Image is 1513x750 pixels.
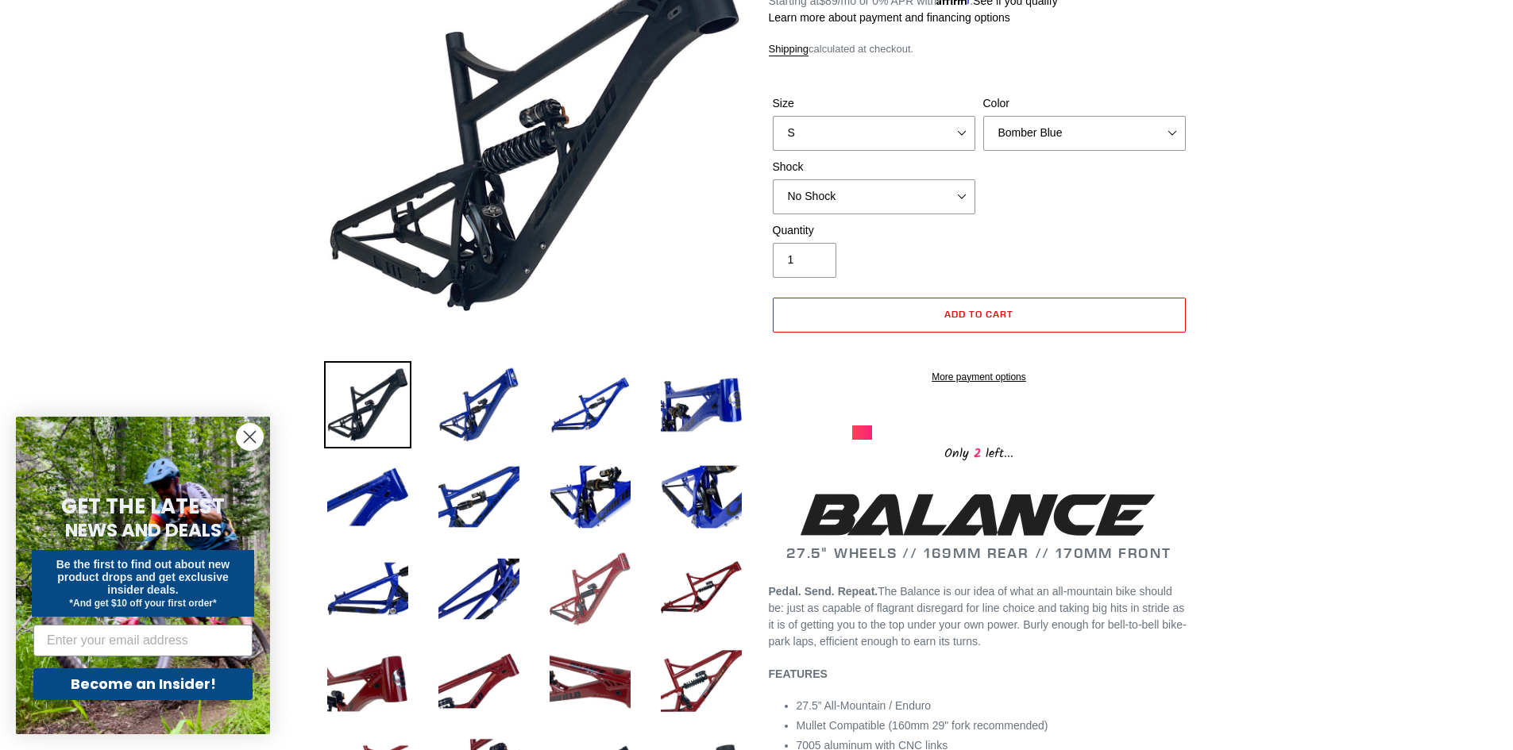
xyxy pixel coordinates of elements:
[236,423,264,451] button: Close dialog
[435,637,523,725] img: Load image into Gallery viewer, BALANCE - Frameset
[435,361,523,448] img: Load image into Gallery viewer, BALANCE - Frameset
[944,308,1013,320] span: Add to cart
[769,667,828,680] b: FEATURES
[769,488,1190,562] h2: 27.5" WHEELS // 169MM REAR // 170MM FRONT
[56,558,230,596] span: Be the first to find out about new product drops and get exclusive insider deals.
[852,440,1106,464] div: Only left...
[769,11,1010,24] a: Learn more about payment and financing options
[773,95,975,112] label: Size
[773,298,1186,333] button: Add to cart
[65,517,222,543] span: NEWS AND DEALS
[773,222,975,239] label: Quantity
[61,492,225,521] span: GET THE LATEST
[546,637,634,725] img: Load image into Gallery viewer, BALANCE - Frameset
[769,41,1190,57] div: calculated at checkout.
[324,637,411,725] img: Load image into Gallery viewer, BALANCE - Frameset
[435,545,523,633] img: Load image into Gallery viewer, BALANCE - Frameset
[769,585,878,598] b: Pedal. Send. Repeat.
[435,453,523,540] img: Load image into Gallery viewer, BALANCE - Frameset
[33,625,253,656] input: Enter your email address
[983,95,1186,112] label: Color
[324,361,411,448] img: Load image into Gallery viewer, BALANCE - Frameset
[797,699,932,712] span: 27.5” All-Mountain / Enduro
[769,583,1190,650] p: The Balance is our idea of what an all-mountain bike should be: just as capable of flagrant disre...
[969,444,986,463] span: 2
[769,43,809,56] a: Shipping
[797,719,1048,732] span: Mullet Compatible (160mm 29" fork recommended)
[69,598,216,609] span: *And get $10 off your first order*
[546,453,634,540] img: Load image into Gallery viewer, BALANCE - Frameset
[33,668,253,700] button: Become an Insider!
[324,545,411,633] img: Load image into Gallery viewer, BALANCE - Frameset
[658,545,745,633] img: Load image into Gallery viewer, BALANCE - Frameset
[773,159,975,175] label: Shock
[773,370,1186,384] a: More payment options
[546,545,634,633] img: Load image into Gallery viewer, BALANCE - Frameset
[546,361,634,448] img: Load image into Gallery viewer, BALANCE - Frameset
[324,453,411,540] img: Load image into Gallery viewer, BALANCE - Frameset
[658,453,745,540] img: Load image into Gallery viewer, BALANCE - Frameset
[658,361,745,448] img: Load image into Gallery viewer, BALANCE - Frameset
[658,637,745,725] img: Load image into Gallery viewer, BALANCE - Frameset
